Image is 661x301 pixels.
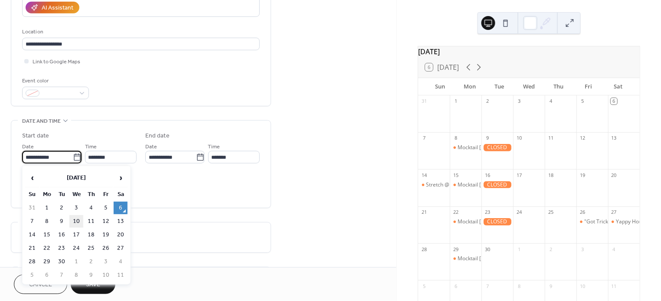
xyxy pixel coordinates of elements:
[114,269,128,281] td: 11
[547,246,554,252] div: 2
[450,218,481,226] div: Mocktail Monday
[516,98,522,105] div: 3
[458,218,496,226] div: Mocktail [DATE]
[22,131,49,141] div: Start date
[26,169,39,186] span: ‹
[516,246,522,252] div: 1
[40,202,54,214] td: 1
[516,172,522,178] div: 17
[608,218,640,226] div: Yappy Hour
[26,2,79,13] button: AI Assistant
[40,269,54,281] td: 6
[547,209,554,216] div: 25
[484,135,491,141] div: 9
[421,135,427,141] div: 7
[25,215,39,228] td: 7
[84,215,98,228] td: 11
[84,188,98,201] th: Th
[55,202,69,214] td: 2
[84,229,98,241] td: 18
[579,98,586,105] div: 5
[484,98,491,105] div: 2
[484,172,491,178] div: 16
[69,242,83,255] td: 24
[421,246,427,252] div: 28
[114,169,127,186] span: ›
[29,281,52,290] span: Cancel
[22,117,61,126] span: Date and time
[458,255,496,262] div: Mocktail [DATE]
[25,242,39,255] td: 21
[55,215,69,228] td: 9
[481,181,513,189] div: CLOSED
[69,229,83,241] td: 17
[40,215,54,228] td: 8
[421,98,427,105] div: 31
[450,255,481,262] div: Mocktail Monday
[99,202,113,214] td: 5
[579,172,586,178] div: 19
[579,283,586,289] div: 10
[69,255,83,268] td: 1
[452,172,459,178] div: 15
[484,209,491,216] div: 23
[99,188,113,201] th: Fr
[611,172,617,178] div: 20
[25,188,39,201] th: Su
[40,242,54,255] td: 22
[22,143,34,152] span: Date
[579,135,586,141] div: 12
[114,229,128,241] td: 20
[84,269,98,281] td: 9
[25,202,39,214] td: 31
[114,202,128,214] td: 6
[25,229,39,241] td: 14
[99,215,113,228] td: 12
[425,78,455,95] div: Sun
[55,229,69,241] td: 16
[458,144,496,151] div: Mocktail [DATE]
[547,135,554,141] div: 11
[547,98,554,105] div: 4
[426,181,494,189] div: Stretch @ Fetch: Puppy Yoga
[421,172,427,178] div: 14
[516,283,522,289] div: 8
[99,255,113,268] td: 3
[40,229,54,241] td: 15
[114,188,128,201] th: Sa
[25,269,39,281] td: 5
[452,246,459,252] div: 29
[40,188,54,201] th: Mo
[455,78,484,95] div: Mon
[611,246,617,252] div: 4
[69,202,83,214] td: 3
[42,4,73,13] div: AI Assistant
[458,181,496,189] div: Mocktail [DATE]
[452,98,459,105] div: 1
[85,143,97,152] span: Time
[418,46,640,57] div: [DATE]
[99,242,113,255] td: 26
[611,135,617,141] div: 13
[450,181,481,189] div: Mocktail Monday
[33,58,80,67] span: Link to Google Maps
[84,242,98,255] td: 25
[516,209,522,216] div: 24
[579,246,586,252] div: 3
[69,215,83,228] td: 10
[55,255,69,268] td: 30
[99,269,113,281] td: 10
[84,255,98,268] td: 2
[611,209,617,216] div: 27
[484,78,514,95] div: Tue
[25,255,39,268] td: 28
[55,269,69,281] td: 7
[145,143,157,152] span: Date
[418,181,450,189] div: Stretch @ Fetch: Puppy Yoga
[544,78,573,95] div: Thu
[484,283,491,289] div: 7
[573,78,603,95] div: Fri
[14,275,67,294] button: Cancel
[84,202,98,214] td: 4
